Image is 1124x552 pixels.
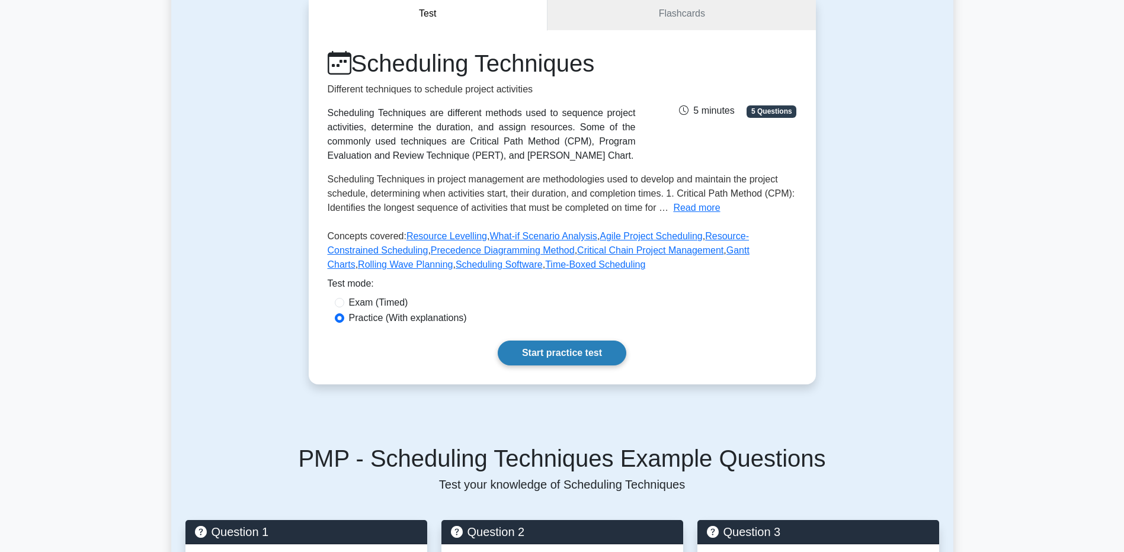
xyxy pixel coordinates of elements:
span: 5 Questions [747,105,796,117]
span: 5 minutes [679,105,734,115]
button: Read more [673,201,720,215]
div: Test mode: [328,277,797,296]
a: Time-Boxed Scheduling [545,259,645,269]
a: Start practice test [498,341,626,365]
h5: Question 2 [451,525,674,539]
p: Different techniques to schedule project activities [328,82,636,97]
h5: Question 3 [707,525,930,539]
a: Precedence Diagramming Method [431,245,575,255]
h1: Scheduling Techniques [328,49,636,78]
label: Exam (Timed) [349,296,408,310]
a: Scheduling Software [456,259,543,269]
label: Practice (With explanations) [349,311,467,325]
div: Scheduling Techniques are different methods used to sequence project activities, determine the du... [328,106,636,163]
a: Critical Chain Project Management [577,245,723,255]
a: Agile Project Scheduling [600,231,702,241]
a: What-if Scenario Analysis [489,231,597,241]
p: Concepts covered: , , , , , , , , , [328,229,797,277]
h5: Question 1 [195,525,418,539]
h5: PMP - Scheduling Techniques Example Questions [185,444,939,473]
a: Resource Levelling [406,231,487,241]
span: Scheduling Techniques in project management are methodologies used to develop and maintain the pr... [328,174,795,213]
p: Test your knowledge of Scheduling Techniques [185,477,939,492]
a: Rolling Wave Planning [358,259,453,269]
